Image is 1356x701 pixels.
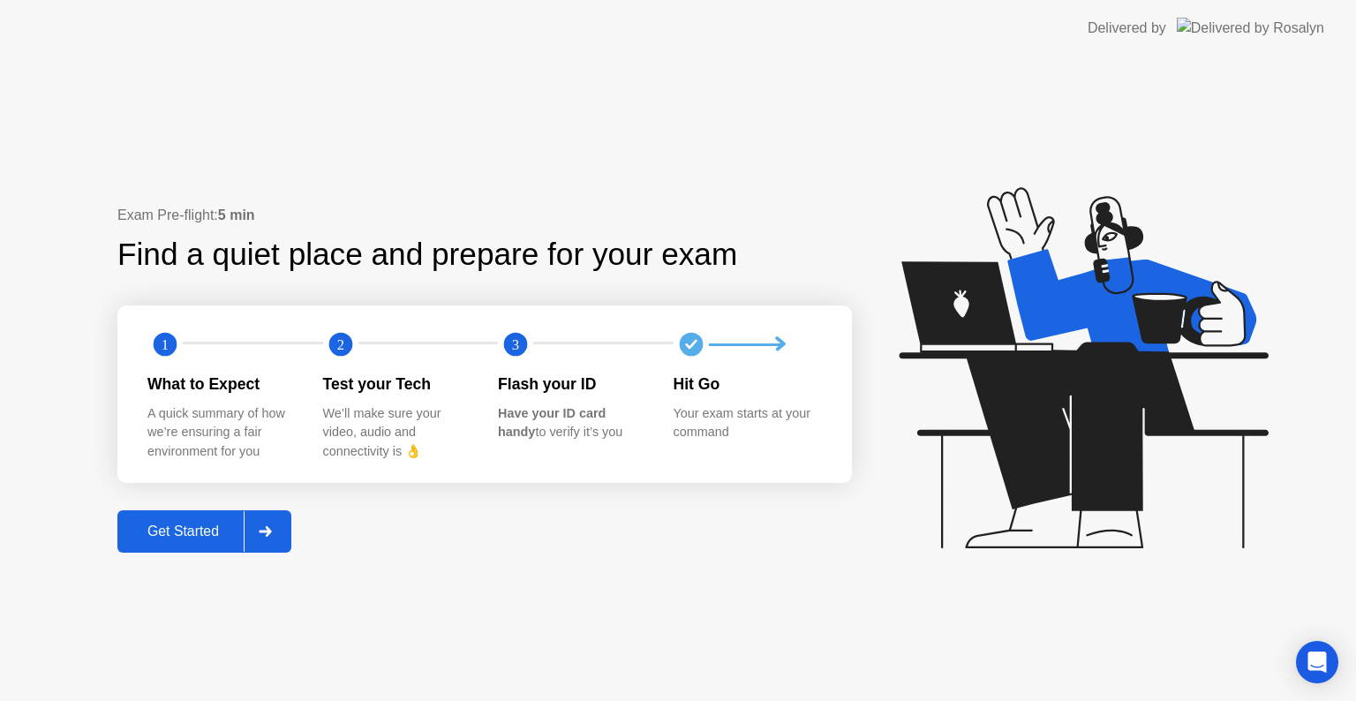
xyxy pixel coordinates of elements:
text: 2 [336,336,343,353]
text: 1 [162,336,169,353]
div: Get Started [123,524,244,539]
div: A quick summary of how we’re ensuring a fair environment for you [147,404,295,462]
text: 3 [512,336,519,353]
div: Test your Tech [323,373,471,396]
div: Delivered by [1088,18,1166,39]
button: Get Started [117,510,291,553]
div: Find a quiet place and prepare for your exam [117,231,740,278]
img: Delivered by Rosalyn [1177,18,1324,38]
b: 5 min [218,207,255,222]
div: Exam Pre-flight: [117,205,852,226]
div: What to Expect [147,373,295,396]
div: Your exam starts at your command [674,404,821,442]
div: to verify it’s you [498,404,645,442]
div: Flash your ID [498,373,645,396]
b: Have your ID card handy [498,406,606,440]
div: We’ll make sure your video, audio and connectivity is 👌 [323,404,471,462]
div: Hit Go [674,373,821,396]
div: Open Intercom Messenger [1296,641,1338,683]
